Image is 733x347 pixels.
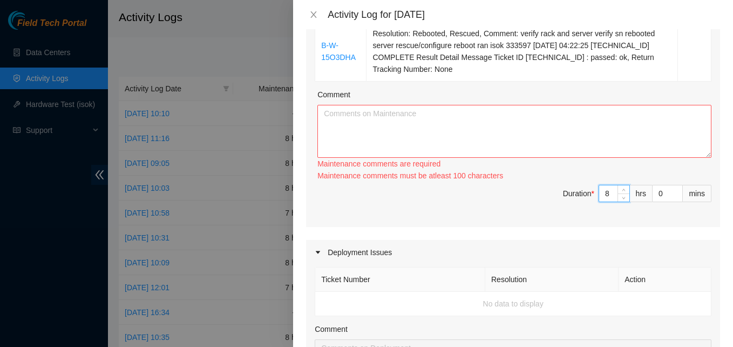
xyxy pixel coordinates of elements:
[317,105,711,158] textarea: Comment
[621,195,627,201] span: down
[315,268,485,292] th: Ticket Number
[321,41,356,62] a: B-W-15O3DHA
[617,185,629,193] span: Increase Value
[317,158,711,170] div: Maintenance comments are required
[617,193,629,202] span: Decrease Value
[306,240,720,265] div: Deployment Issues
[315,249,321,256] span: caret-right
[315,292,711,316] td: No data to display
[306,10,321,20] button: Close
[621,187,627,193] span: up
[315,323,348,335] label: Comment
[317,89,350,101] label: Comment
[309,10,318,19] span: close
[366,22,678,82] td: Resolution: Rebooted, Rescued, Comment: verify rack and server verify sn rebooted server rescue/c...
[328,9,720,21] div: Activity Log for [DATE]
[619,268,711,292] th: Action
[485,268,619,292] th: Resolution
[630,185,653,202] div: hrs
[683,185,711,202] div: mins
[563,188,594,199] div: Duration
[317,170,711,182] div: Maintenance comments must be atleast 100 characters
